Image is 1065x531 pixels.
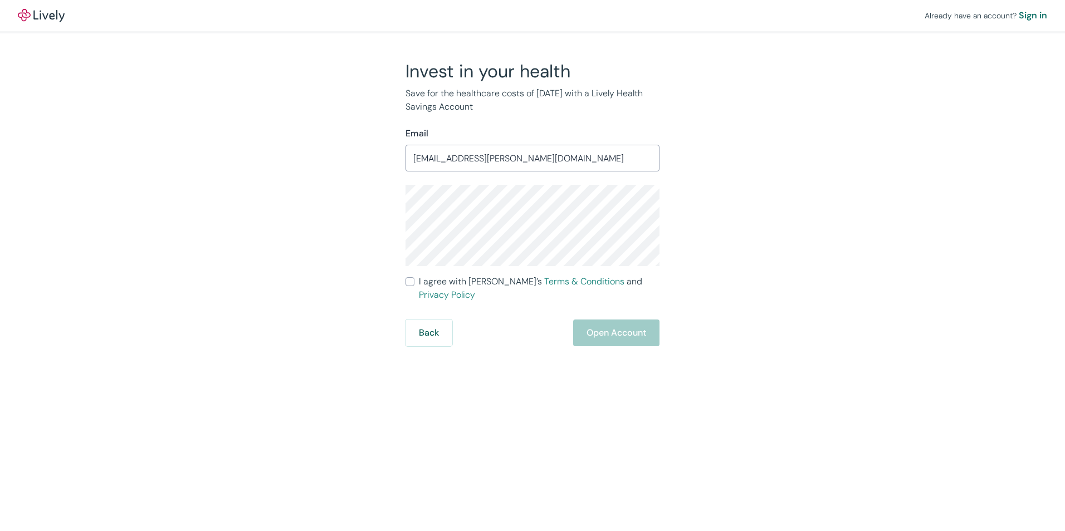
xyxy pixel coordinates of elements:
p: Save for the healthcare costs of [DATE] with a Lively Health Savings Account [406,87,659,114]
img: Lively [18,9,65,22]
a: LivelyLively [18,9,65,22]
a: Terms & Conditions [544,276,624,287]
span: I agree with [PERSON_NAME]’s and [419,275,659,302]
a: Privacy Policy [419,289,475,301]
div: Already have an account? [925,9,1047,22]
label: Email [406,127,428,140]
button: Back [406,319,452,346]
a: Sign in [1019,9,1047,22]
h2: Invest in your health [406,60,659,82]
